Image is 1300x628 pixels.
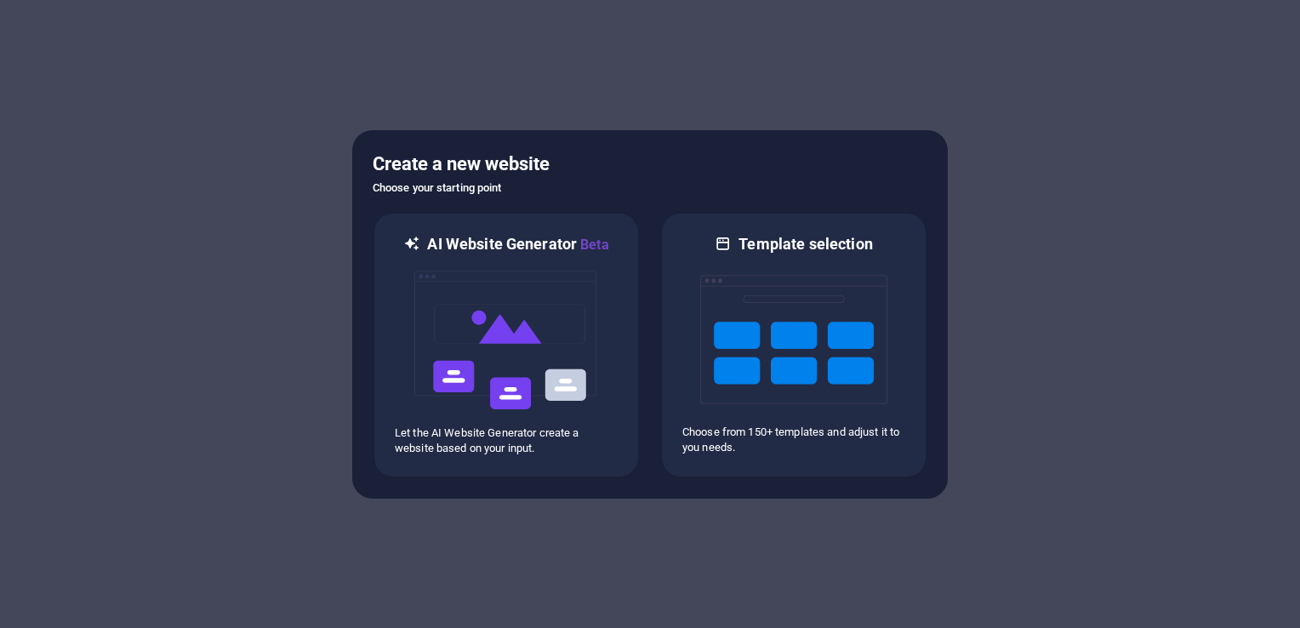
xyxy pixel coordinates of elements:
[373,212,640,478] div: AI Website GeneratorBetaaiLet the AI Website Generator create a website based on your input.
[577,237,609,253] span: Beta
[427,234,608,255] h6: AI Website Generator
[373,151,927,178] h5: Create a new website
[395,425,618,456] p: Let the AI Website Generator create a website based on your input.
[413,255,600,425] img: ai
[682,425,905,455] p: Choose from 150+ templates and adjust it to you needs.
[373,178,927,198] h6: Choose your starting point
[738,234,872,254] h6: Template selection
[660,212,927,478] div: Template selectionChoose from 150+ templates and adjust it to you needs.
